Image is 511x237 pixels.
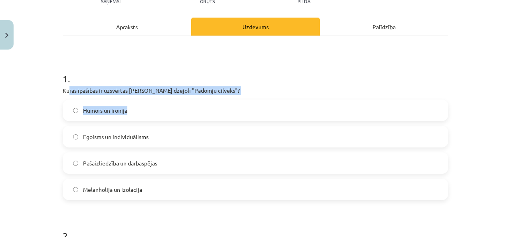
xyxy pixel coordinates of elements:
[83,159,157,167] span: Pašaizliedzība un darbaspējas
[63,18,191,36] div: Apraksts
[83,106,127,115] span: Humors un ironija
[5,33,8,38] img: icon-close-lesson-0947bae3869378f0d4975bcd49f059093ad1ed9edebbc8119c70593378902aed.svg
[83,185,142,194] span: Melanholija un izolācija
[63,86,448,95] p: Kuras īpašības ir uzsvērtas [PERSON_NAME] dzejolī "Padomju cilvēks"?
[83,133,149,141] span: Egoisms un individuālisms
[63,59,448,84] h1: 1 .
[191,18,320,36] div: Uzdevums
[320,18,448,36] div: Palīdzība
[73,134,78,139] input: Egoisms un individuālisms
[73,161,78,166] input: Pašaizliedzība un darbaspējas
[73,108,78,113] input: Humors un ironija
[73,187,78,192] input: Melanholija un izolācija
